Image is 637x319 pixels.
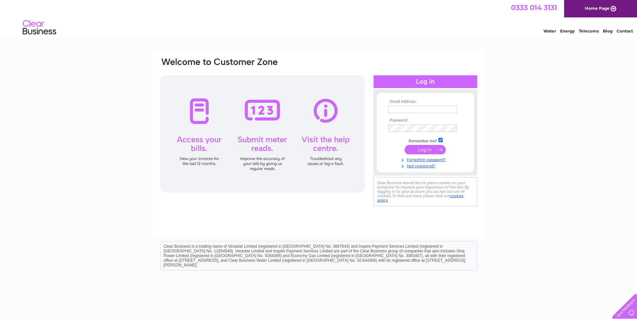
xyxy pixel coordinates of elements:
[388,162,464,169] a: Not registered?
[387,118,464,123] th: Password:
[374,177,477,206] div: Clear Business would like to place cookies on your computer to improve your experience of the sit...
[617,28,633,33] a: Contact
[22,17,57,38] img: logo.png
[543,28,556,33] a: Water
[405,145,446,154] input: Submit
[560,28,575,33] a: Energy
[377,193,463,203] a: cookies policy
[161,4,477,32] div: Clear Business is a trading name of Verastar Limited (registered in [GEOGRAPHIC_DATA] No. 3667643...
[579,28,599,33] a: Telecoms
[603,28,613,33] a: Blog
[387,137,464,144] td: Remember me?
[388,156,464,162] a: Forgotten password?
[387,99,464,104] th: Email Address:
[511,3,557,12] a: 0333 014 3131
